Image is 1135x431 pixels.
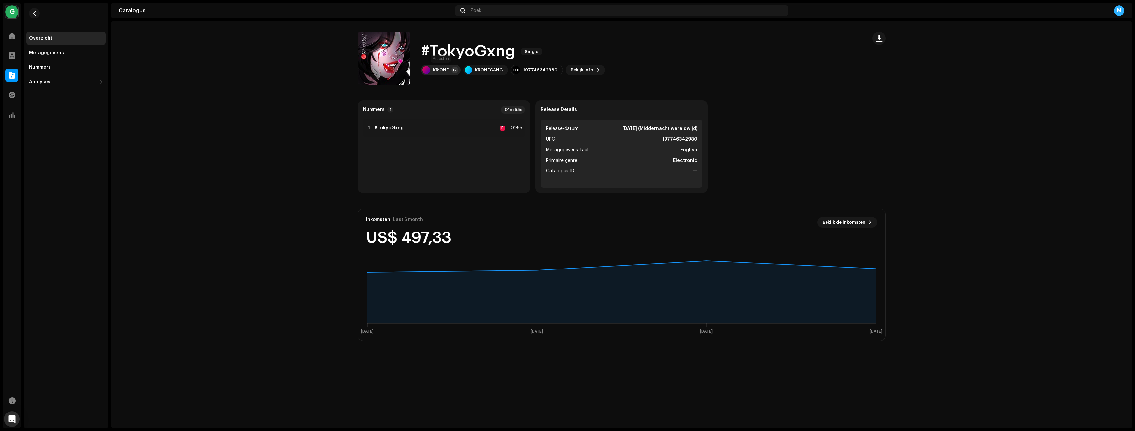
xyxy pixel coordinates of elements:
p-badge: 1 [387,107,393,113]
strong: — [693,167,697,175]
span: Release-datum [546,125,579,133]
strong: #TokyoGxng [375,126,404,131]
div: +2 [451,67,458,73]
text: [DATE] [700,329,713,334]
div: Inkomsten [366,217,390,222]
span: Bekijk info [571,63,593,77]
div: Analyses [29,79,50,85]
div: Last 6 month [393,217,423,222]
div: 01:55 [508,124,522,132]
span: Single [521,48,542,55]
span: Catalogus-ID [546,167,574,175]
div: 197746342980 [523,67,557,73]
re-m-nav-item: Overzicht [26,32,106,45]
span: Metagegevens Taal [546,146,588,154]
div: Nummers [29,65,51,70]
div: Open Intercom Messenger [4,411,20,427]
strong: English [680,146,697,154]
div: Overzicht [29,36,52,41]
text: [DATE] [531,329,543,334]
div: 01m 55s [501,106,525,114]
div: G [5,5,18,18]
span: Zoek [470,8,481,13]
span: Primaire genre [546,157,577,164]
h1: #TokyoGxng [421,41,515,62]
strong: Nummers [363,107,385,112]
text: [DATE] [361,329,373,334]
text: [DATE] [870,329,882,334]
div: M [1114,5,1124,16]
div: Catalogus [119,8,452,13]
strong: [DATE] (Middernacht wereldwijd) [622,125,697,133]
div: KRONEGANG [475,67,503,73]
re-m-nav-item: Nummers [26,61,106,74]
button: Bekijk de inkomsten [817,217,877,228]
re-m-nav-item: Metagegevens [26,46,106,59]
strong: Electronic [673,157,697,164]
div: Metagegevens [29,50,64,55]
strong: Release Details [541,107,577,112]
button: Bekijk info [566,65,605,75]
div: E [500,126,505,131]
div: KR:ONE [433,67,449,73]
span: UPC [546,135,555,143]
strong: 197746342980 [662,135,697,143]
span: Bekijk de inkomsten [823,216,865,229]
re-m-nav-dropdown: Analyses [26,75,106,89]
